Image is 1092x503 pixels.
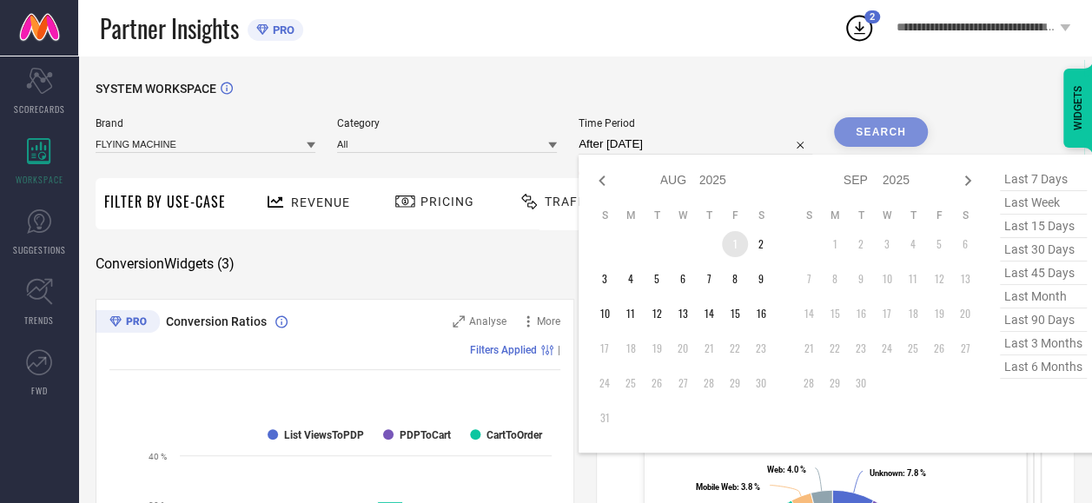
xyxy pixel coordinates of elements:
[900,266,926,292] td: Thu Sep 11 2025
[874,335,900,361] td: Wed Sep 24 2025
[696,301,722,327] td: Thu Aug 14 2025
[670,335,696,361] td: Wed Aug 20 2025
[796,208,822,222] th: Sunday
[796,266,822,292] td: Sun Sep 07 2025
[14,103,65,116] span: SCORECARDS
[848,301,874,327] td: Tue Sep 16 2025
[644,301,670,327] td: Tue Aug 12 2025
[420,195,474,208] span: Pricing
[848,370,874,396] td: Tue Sep 30 2025
[874,208,900,222] th: Wednesday
[337,117,557,129] span: Category
[844,12,875,43] div: Open download list
[722,208,748,222] th: Friday
[748,335,774,361] td: Sat Aug 23 2025
[470,344,537,356] span: Filters Applied
[926,208,952,222] th: Friday
[592,170,612,191] div: Previous month
[748,208,774,222] th: Saturday
[618,335,644,361] td: Mon Aug 18 2025
[870,467,926,477] text: : 7.8 %
[696,266,722,292] td: Thu Aug 07 2025
[957,170,978,191] div: Next month
[1000,215,1087,238] span: last 15 days
[748,231,774,257] td: Sat Aug 02 2025
[618,301,644,327] td: Mon Aug 11 2025
[284,429,364,441] text: List ViewsToPDP
[644,208,670,222] th: Tuesday
[96,82,216,96] span: SYSTEM WORKSPACE
[469,315,506,328] span: Analyse
[796,335,822,361] td: Sun Sep 21 2025
[696,208,722,222] th: Thursday
[618,266,644,292] td: Mon Aug 04 2025
[96,310,160,336] div: Premium
[96,255,235,273] span: Conversion Widgets ( 3 )
[748,370,774,396] td: Sat Aug 30 2025
[592,266,618,292] td: Sun Aug 03 2025
[822,231,848,257] td: Mon Sep 01 2025
[592,301,618,327] td: Sun Aug 10 2025
[24,314,54,327] span: TRENDS
[670,266,696,292] td: Wed Aug 06 2025
[13,243,66,256] span: SUGGESTIONS
[822,335,848,361] td: Mon Sep 22 2025
[926,301,952,327] td: Fri Sep 19 2025
[592,405,618,431] td: Sun Aug 31 2025
[268,23,295,36] span: PRO
[796,301,822,327] td: Sun Sep 14 2025
[644,370,670,396] td: Tue Aug 26 2025
[1000,332,1087,355] span: last 3 months
[874,301,900,327] td: Wed Sep 17 2025
[926,266,952,292] td: Fri Sep 12 2025
[1000,308,1087,332] span: last 90 days
[149,452,167,461] text: 40 %
[644,266,670,292] td: Tue Aug 05 2025
[695,482,759,492] text: : 3.8 %
[722,301,748,327] td: Fri Aug 15 2025
[100,10,239,46] span: Partner Insights
[31,384,48,397] span: FWD
[696,335,722,361] td: Thu Aug 21 2025
[952,266,978,292] td: Sat Sep 13 2025
[722,231,748,257] td: Fri Aug 01 2025
[291,195,350,209] span: Revenue
[1000,261,1087,285] span: last 45 days
[900,231,926,257] td: Thu Sep 04 2025
[722,266,748,292] td: Fri Aug 08 2025
[900,335,926,361] td: Thu Sep 25 2025
[618,370,644,396] td: Mon Aug 25 2025
[952,335,978,361] td: Sat Sep 27 2025
[926,231,952,257] td: Fri Sep 05 2025
[952,301,978,327] td: Sat Sep 20 2025
[848,335,874,361] td: Tue Sep 23 2025
[822,370,848,396] td: Mon Sep 29 2025
[537,315,560,328] span: More
[900,301,926,327] td: Thu Sep 18 2025
[722,335,748,361] td: Fri Aug 22 2025
[822,301,848,327] td: Mon Sep 15 2025
[822,208,848,222] th: Monday
[1000,191,1087,215] span: last week
[767,465,806,474] text: : 4.0 %
[695,482,736,492] tspan: Mobile Web
[952,208,978,222] th: Saturday
[874,231,900,257] td: Wed Sep 03 2025
[748,266,774,292] td: Sat Aug 09 2025
[952,231,978,257] td: Sat Sep 06 2025
[874,266,900,292] td: Wed Sep 10 2025
[848,208,874,222] th: Tuesday
[670,301,696,327] td: Wed Aug 13 2025
[696,370,722,396] td: Thu Aug 28 2025
[1000,285,1087,308] span: last month
[1000,238,1087,261] span: last 30 days
[592,208,618,222] th: Sunday
[822,266,848,292] td: Mon Sep 08 2025
[545,195,599,208] span: Traffic
[670,208,696,222] th: Wednesday
[453,315,465,328] svg: Zoom
[670,370,696,396] td: Wed Aug 27 2025
[558,344,560,356] span: |
[104,191,226,212] span: Filter By Use-Case
[796,370,822,396] td: Sun Sep 28 2025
